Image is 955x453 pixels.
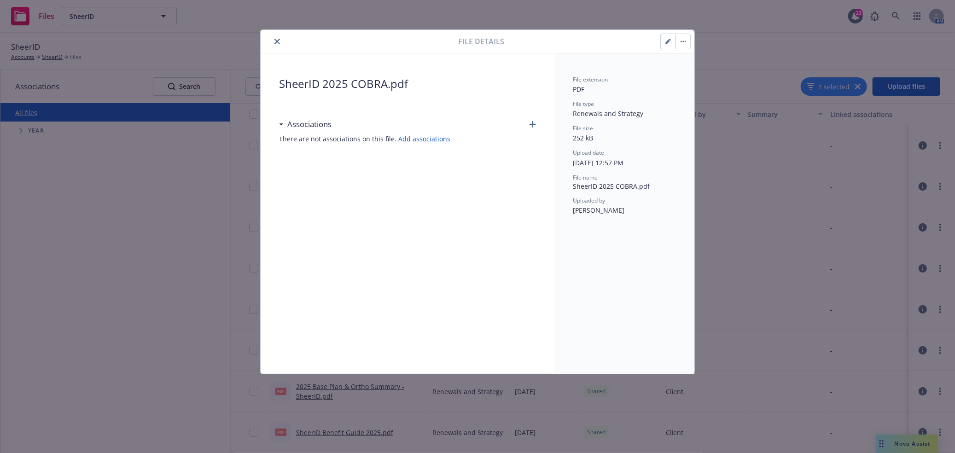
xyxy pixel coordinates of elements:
[398,134,450,143] a: Add associations
[573,100,594,108] span: File type
[573,197,605,204] span: Uploaded by
[573,85,584,93] span: PDF
[573,158,623,167] span: [DATE] 12:57 PM
[573,75,608,83] span: File extension
[573,149,604,157] span: Upload date
[287,118,332,130] h3: Associations
[573,174,598,181] span: File name
[272,36,283,47] button: close
[573,124,593,132] span: File size
[573,134,593,142] span: 252 kB
[458,36,504,47] span: File details
[573,206,624,215] span: [PERSON_NAME]
[279,75,536,92] span: SheerID 2025 COBRA.pdf
[279,118,332,130] div: Associations
[279,134,536,144] span: There are not associations on this file.
[573,109,643,118] span: Renewals and Strategy
[573,181,676,191] span: SheerID 2025 COBRA.pdf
